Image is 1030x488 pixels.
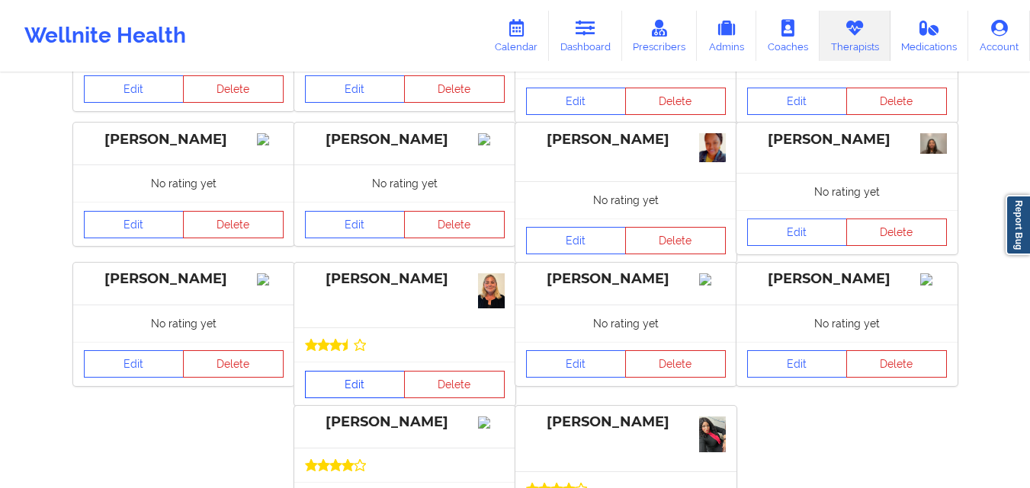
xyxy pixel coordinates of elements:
[257,273,284,285] img: Image%2Fplaceholer-image.png
[699,133,726,161] img: IMG_6655.png
[183,75,284,103] button: Delete
[526,131,726,148] div: [PERSON_NAME]
[625,350,726,378] button: Delete
[515,305,736,342] div: No rating yet
[846,350,947,378] button: Delete
[73,164,294,202] div: No rating yet
[736,305,958,342] div: No rating yet
[478,133,505,145] img: Image%2Fplaceholer-image.png
[526,270,726,288] div: [PERSON_NAME]
[846,218,947,246] button: Delete
[73,305,294,342] div: No rating yet
[305,371,406,398] a: Edit
[625,88,726,115] button: Delete
[747,131,947,148] div: [PERSON_NAME]
[305,131,505,148] div: [PERSON_NAME]
[404,371,505,398] button: Delete
[183,350,284,378] button: Delete
[305,270,505,288] div: [PERSON_NAME]
[736,173,958,210] div: No rating yet
[478,416,505,429] img: Image%2Fplaceholer-image.png
[515,181,736,218] div: No rating yet
[890,11,969,61] a: Medications
[84,211,185,238] a: Edit
[625,227,726,254] button: Delete
[756,11,820,61] a: Coaches
[747,88,848,115] a: Edit
[526,227,627,254] a: Edit
[968,11,1030,61] a: Account
[84,75,185,103] a: Edit
[747,270,947,288] div: [PERSON_NAME]
[305,413,505,431] div: [PERSON_NAME]
[622,11,698,61] a: Prescribers
[84,270,284,288] div: [PERSON_NAME]
[1006,195,1030,255] a: Report Bug
[699,273,726,285] img: Image%2Fplaceholer-image.png
[699,416,726,452] img: 7ca4610a-9b55-4883-ae05-4a5e3c007e24251825514_4843052329038692_7813160771024014839_n_(1).jpg
[526,88,627,115] a: Edit
[183,211,284,238] button: Delete
[920,133,947,153] img: 6da73865-ee5d-4e20-91b0-05ab8bfd1693unnamed.jpg
[84,131,284,148] div: [PERSON_NAME]
[747,350,848,378] a: Edit
[478,273,505,309] img: 9696347c-20c9-4f40-b11b-5741ec7b74a0unnamed.jpg
[404,211,505,238] button: Delete
[294,164,515,202] div: No rating yet
[920,273,947,285] img: Image%2Fplaceholer-image.png
[404,75,505,103] button: Delete
[820,11,890,61] a: Therapists
[305,75,406,103] a: Edit
[747,218,848,246] a: Edit
[84,350,185,378] a: Edit
[526,413,726,431] div: [PERSON_NAME]
[846,88,947,115] button: Delete
[526,350,627,378] a: Edit
[305,211,406,238] a: Edit
[549,11,622,61] a: Dashboard
[257,133,284,145] img: Image%2Fplaceholer-image.png
[483,11,549,61] a: Calendar
[697,11,756,61] a: Admins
